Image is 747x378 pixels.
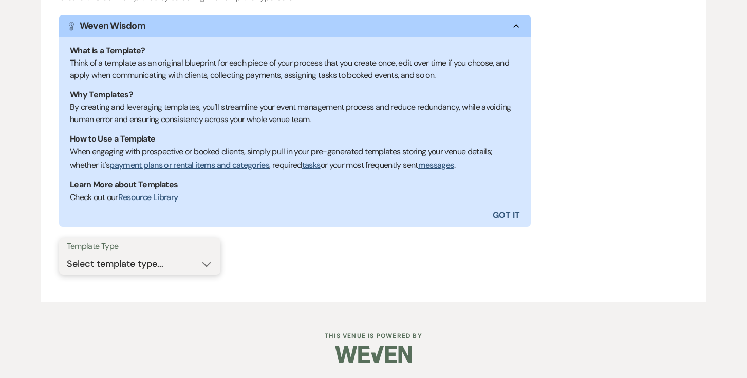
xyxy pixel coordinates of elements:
[67,239,213,254] label: Template Type
[70,57,520,82] div: Think of a template as an original blueprint for each piece of your process that you create once,...
[70,178,520,191] h1: Learn More about Templates
[418,160,454,170] a: messages
[70,145,520,171] p: When engaging with prospective or booked clients, simply pull in your pre-generated templates sto...
[70,133,520,145] h1: How to Use a Template
[70,191,520,204] p: Check out our
[109,160,269,170] a: payment plans or rental items and categories
[335,336,412,372] img: Weven Logo
[70,89,520,101] h1: Why Templates?
[70,101,520,126] div: By creating and leveraging templates, you'll streamline your event management process and reduce ...
[118,192,178,203] a: Resource Library
[70,45,520,57] h1: What is a Template?
[302,160,321,170] a: tasks
[59,15,531,37] button: Weven Wisdom
[80,19,145,33] h1: Weven Wisdom
[295,204,531,227] button: Got It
